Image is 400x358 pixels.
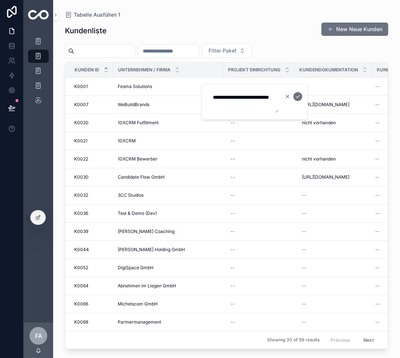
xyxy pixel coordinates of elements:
a: [URL][DOMAIN_NAME] [299,171,368,183]
div: -- [375,265,380,271]
a: WeBuildBrands [118,102,219,108]
div: -- [375,102,380,108]
a: -- [228,207,290,219]
button: New Neue Kunden [321,23,388,36]
span: [URL][DOMAIN_NAME] [302,174,349,180]
span: K0039 [74,229,88,234]
a: -- [228,244,290,256]
a: -- [228,262,290,274]
a: nicht vorhanden [299,153,368,165]
a: -- [299,316,368,328]
span: K0068 [74,319,88,325]
div: -- [231,174,235,180]
span: K0044 [74,247,89,253]
span: [URL][DOMAIN_NAME] [302,102,349,108]
div: -- [231,156,235,162]
a: -- [228,226,290,237]
span: Projekt Einrichtung [228,67,280,73]
span: Tabelle Ausfüllen 1 [74,11,120,18]
a: K0032 [74,192,109,198]
a: -- [228,280,290,292]
div: -- [302,192,306,198]
div: -- [231,229,235,234]
div: -- [231,283,235,289]
div: -- [231,138,235,144]
span: K0022 [74,156,88,162]
a: 10XCRM Bewerber [118,156,219,162]
span: 10XCRM Fulfillment [118,120,159,126]
span: 10XCRM [118,138,136,144]
a: Test & Demo (Dev) [118,210,219,216]
button: Next [358,334,379,346]
span: WeBuildBrands [118,102,149,108]
div: -- [375,192,380,198]
a: [PERSON_NAME] Coaching [118,229,219,234]
div: -- [302,265,306,271]
a: K0064 [74,283,109,289]
span: Unternehmen / Firma [118,67,170,73]
span: 3CC Studios [118,192,144,198]
a: K0021 [74,138,109,144]
a: -- [228,189,290,201]
a: K0036 [74,210,109,216]
span: FA [35,331,42,340]
span: Kunden ID [75,67,99,73]
div: -- [231,247,235,253]
span: Kundendokumentation [299,67,358,73]
div: -- [302,247,306,253]
span: K0066 [74,301,88,307]
a: nicht vorhanden [299,117,368,129]
a: -- [299,262,368,274]
a: -- [228,316,290,328]
a: -- [228,153,290,165]
div: -- [375,283,380,289]
a: -- [228,135,290,147]
a: -- [299,226,368,237]
a: Partnermanagement [118,319,219,325]
a: K0001 [74,84,109,89]
a: K0044 [74,247,109,253]
a: [PERSON_NAME] Holding GmbH [118,247,219,253]
a: -- [299,81,368,92]
img: App logo [28,10,49,20]
div: -- [231,319,235,325]
h1: Kundenliste [65,26,107,36]
span: Showing 30 of 59 results [267,337,320,343]
span: Partnermanagement [118,319,161,325]
div: -- [231,192,235,198]
span: K0020 [74,120,89,126]
div: -- [375,174,380,180]
a: -- [299,298,368,310]
div: -- [375,247,380,253]
a: Michelscom GmbH [118,301,219,307]
div: -- [375,229,380,234]
span: K0030 [74,174,89,180]
span: [PERSON_NAME] Holding GmbH [118,247,185,253]
span: nicht vorhanden [302,156,336,162]
a: K0039 [74,229,109,234]
div: -- [302,283,306,289]
div: -- [302,229,306,234]
a: -- [228,117,290,129]
a: -- [299,244,368,256]
a: Candidate Flow GmbH [118,174,219,180]
div: -- [375,156,380,162]
span: 10XCRM Bewerber [118,156,158,162]
a: [URL][DOMAIN_NAME] [299,99,368,111]
span: Fesma Solutions [118,84,152,89]
span: [PERSON_NAME] Coaching [118,229,175,234]
div: -- [375,210,380,216]
a: Abnehmen im Liegen GmbH [118,283,219,289]
span: Abnehmen im Liegen GmbH [118,283,176,289]
div: -- [375,301,380,307]
a: K0030 [74,174,109,180]
div: -- [375,120,380,126]
button: Select Button [202,44,252,58]
a: K0066 [74,301,109,307]
div: scrollable content [24,30,53,117]
span: K0007 [74,102,89,108]
span: nicht vorhanden [302,120,336,126]
a: -- [299,207,368,219]
div: -- [375,319,380,325]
